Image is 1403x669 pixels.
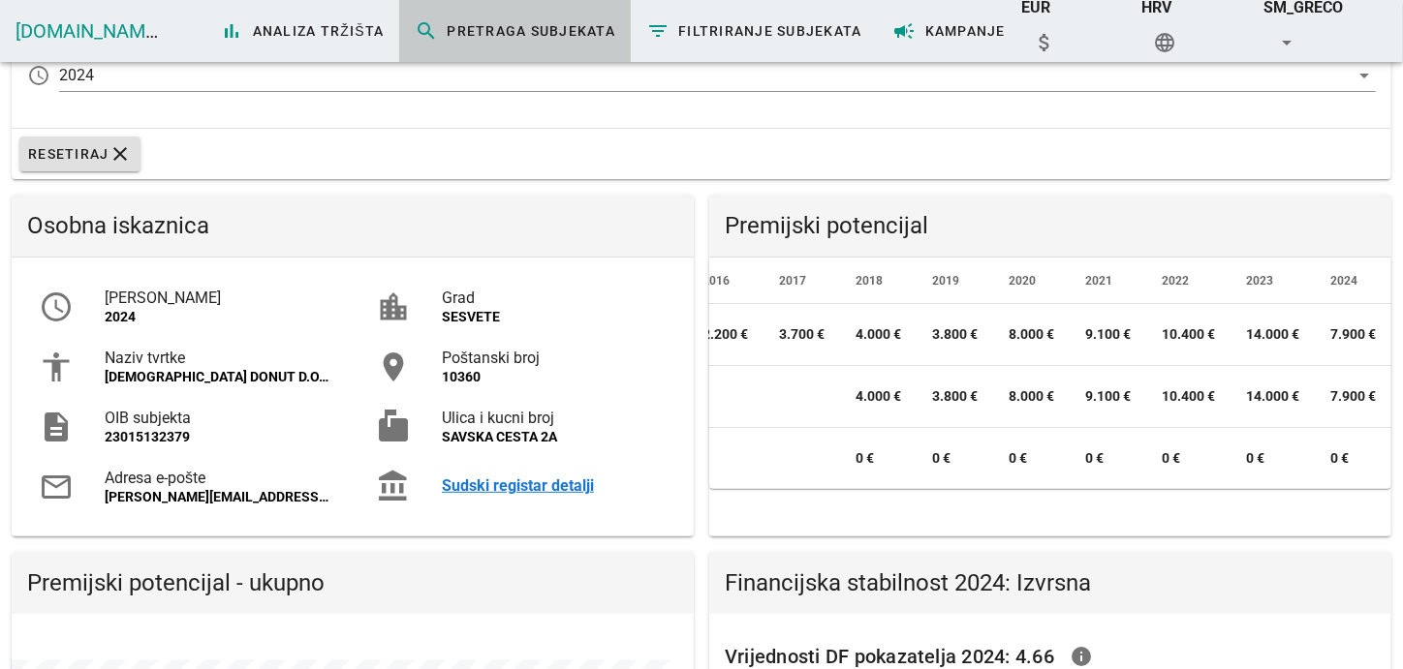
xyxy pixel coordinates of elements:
th: 2023 [1231,258,1315,304]
td: 14.000 € [1231,366,1315,428]
td: 3.800 € [917,366,993,428]
td: 4.000 € [840,304,917,366]
i: clear [109,142,133,166]
span: Pretraga subjekata [415,19,615,43]
td: 4.000 € [840,366,917,428]
i: room [376,350,411,384]
td: 9.100 € [1070,304,1146,366]
td: 0 € [1146,428,1231,489]
span: 2021 [1085,274,1112,288]
span: Resetiraj [27,142,133,166]
div: Naziv tvrtke [105,349,329,367]
i: access_time [27,64,50,87]
div: Premijski potencijal - ukupno [12,552,694,614]
td: 14.000 € [1231,304,1315,366]
div: 23015132379 [105,429,329,445]
th: 2018 [840,258,917,304]
td: 2.200 € [687,304,764,366]
th: 2016 [687,258,764,304]
td: 9.100 € [1070,366,1146,428]
span: 2018 [856,274,883,288]
div: Grad [442,289,667,307]
span: Kampanje [893,19,1006,43]
div: [DEMOGRAPHIC_DATA] DONUT D.O.O. [105,369,329,385]
td: 0 € [1315,428,1391,489]
i: arrow_drop_down [1353,64,1376,87]
th: 2022 [1146,258,1231,304]
td: 8.000 € [993,304,1070,366]
td: 3.700 € [764,304,840,366]
div: OIB subjekta [105,409,329,427]
i: search [415,19,438,43]
i: location_city [376,289,411,324]
div: Financijska stabilnost 2024: Izvrsna [709,552,1391,614]
i: info [1070,645,1093,668]
div: 2024 [59,67,94,84]
i: filter_list [646,19,670,43]
th: 2019 [917,258,993,304]
span: 2017 [779,274,806,288]
i: mail_outline [39,470,74,504]
div: Premijski potencijal [709,195,1391,257]
div: [PERSON_NAME] [105,289,329,307]
span: 2019 [932,274,959,288]
i: bar_chart [220,19,243,43]
i: account_balance [376,469,411,503]
a: Sudski registar detalji [442,476,667,495]
button: Resetiraj [19,137,140,171]
td: 7.900 € [1315,304,1391,366]
td: 0 € [917,428,993,489]
span: Analiza tržišta [220,19,384,43]
div: Adresa e-pošte [105,469,329,487]
th: 2020 [993,258,1070,304]
div: Poštanski broj [442,349,667,367]
td: 0 € [840,428,917,489]
td: 3.800 € [917,304,993,366]
i: language [1154,31,1177,54]
i: arrow_drop_down [1275,31,1298,54]
div: Osobna iskaznica [12,195,694,257]
i: description [39,410,74,444]
span: 2020 [1009,274,1036,288]
td: 0 € [1231,428,1315,489]
td: 8.000 € [993,366,1070,428]
i: accessibility [39,350,74,384]
span: Filtriranje subjekata [646,19,862,43]
span: 2022 [1162,274,1189,288]
td: 7.900 € [1315,366,1391,428]
div: [PERSON_NAME][EMAIL_ADDRESS][DOMAIN_NAME] [105,489,329,505]
div: 2024 [105,309,329,325]
i: access_time [39,289,74,324]
span: 2016 [702,274,730,288]
div: 10360 [442,369,667,385]
th: 2024 [1315,258,1391,304]
td: 10.400 € [1146,304,1231,366]
span: 2024 [1330,274,1357,288]
div: Ulica i kucni broj [442,409,667,427]
i: attach_money [1033,31,1056,54]
div: Odaberite godinu2024 [59,60,1376,91]
span: 2023 [1246,274,1273,288]
th: 2017 [764,258,840,304]
a: [DOMAIN_NAME] [16,19,161,43]
div: SESVETE [442,309,667,325]
td: 10.400 € [1146,366,1231,428]
i: markunread_mailbox [376,410,411,444]
div: SAVSKA CESTA 2A [442,429,667,445]
th: 2021 [1070,258,1146,304]
i: campaign [893,19,917,43]
td: 0 € [993,428,1070,489]
td: 0 € [1070,428,1146,489]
